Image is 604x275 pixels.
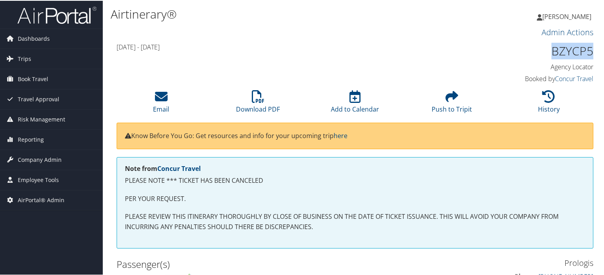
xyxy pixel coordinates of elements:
h1: BZYCP5 [483,42,593,59]
p: Know Before You Go: Get resources and info for your upcoming trip [125,130,585,140]
a: Admin Actions [542,26,593,37]
a: History [538,94,560,113]
a: Concur Travel [157,163,201,172]
a: Download PDF [236,94,280,113]
a: Concur Travel [555,74,593,82]
span: Risk Management [18,109,65,129]
a: [PERSON_NAME] [537,4,599,28]
span: Trips [18,48,31,68]
p: PER YOUR REQUEST. [125,193,585,203]
span: Book Travel [18,68,48,88]
img: airportal-logo.png [17,5,96,24]
h4: Booked by [483,74,593,82]
h1: Airtinerary® [111,5,436,22]
span: Dashboards [18,28,50,48]
span: Reporting [18,129,44,149]
a: Add to Calendar [331,94,379,113]
p: PLEASE REVIEW THIS ITINERARY THOROUGHLY BY CLOSE OF BUSINESS ON THE DATE OF TICKET ISSUANCE. THIS... [125,211,585,231]
span: Travel Approval [18,89,59,108]
h4: Agency Locator [483,62,593,70]
a: Email [153,94,169,113]
p: PLEASE NOTE *** TICKET HAS BEEN CANCELED [125,175,585,185]
span: Company Admin [18,149,62,169]
h4: [DATE] - [DATE] [117,42,471,51]
span: [PERSON_NAME] [542,11,591,20]
a: here [334,131,347,139]
span: Employee Tools [18,169,59,189]
h2: Passenger(s) [117,257,349,270]
span: AirPortal® Admin [18,190,64,209]
strong: Note from [125,163,201,172]
a: Push to Tripit [432,94,472,113]
h3: Prologis [361,257,593,268]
